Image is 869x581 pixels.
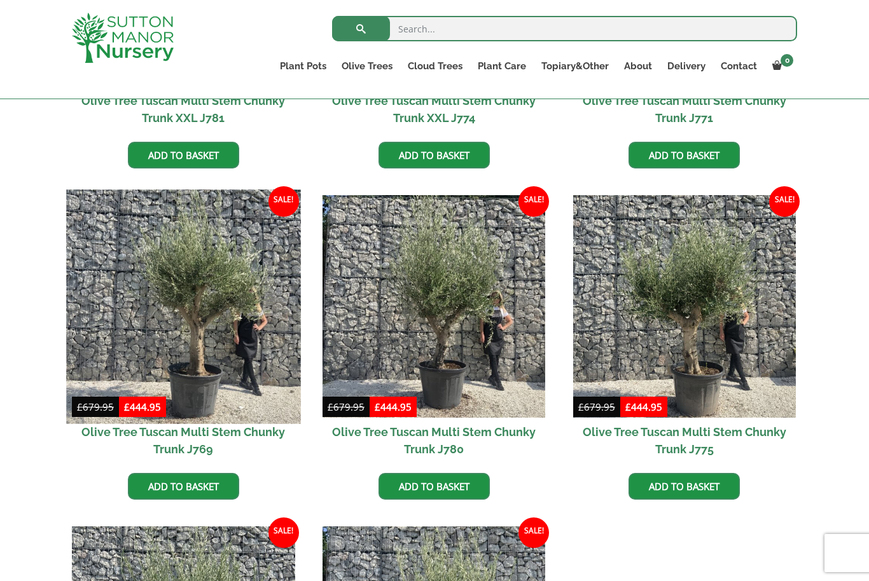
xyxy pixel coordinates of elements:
[323,195,546,464] a: Sale! Olive Tree Tuscan Multi Stem Chunky Trunk J780
[573,418,796,463] h2: Olive Tree Tuscan Multi Stem Chunky Trunk J775
[72,13,174,63] img: logo
[616,57,660,75] a: About
[328,400,333,413] span: £
[272,57,334,75] a: Plant Pots
[781,54,793,67] span: 0
[534,57,616,75] a: Topiary&Other
[72,418,295,463] h2: Olive Tree Tuscan Multi Stem Chunky Trunk J769
[660,57,713,75] a: Delivery
[124,400,130,413] span: £
[375,400,412,413] bdi: 444.95
[578,400,584,413] span: £
[72,195,295,464] a: Sale! Olive Tree Tuscan Multi Stem Chunky Trunk J769
[578,400,615,413] bdi: 679.95
[400,57,470,75] a: Cloud Trees
[124,400,161,413] bdi: 444.95
[629,473,740,500] a: Add to basket: “Olive Tree Tuscan Multi Stem Chunky Trunk J775”
[625,400,662,413] bdi: 444.95
[518,186,549,217] span: Sale!
[379,142,490,168] a: Add to basket: “Olive Tree Tuscan Multi Stem Chunky Trunk XXL J774”
[573,195,796,418] img: Olive Tree Tuscan Multi Stem Chunky Trunk J775
[629,142,740,168] a: Add to basket: “Olive Tree Tuscan Multi Stem Chunky Trunk J771”
[518,517,549,548] span: Sale!
[328,400,365,413] bdi: 679.95
[268,186,299,217] span: Sale!
[470,57,534,75] a: Plant Care
[765,57,797,75] a: 0
[128,473,239,500] a: Add to basket: “Olive Tree Tuscan Multi Stem Chunky Trunk J769”
[573,86,796,132] h2: Olive Tree Tuscan Multi Stem Chunky Trunk J771
[713,57,765,75] a: Contact
[769,186,800,217] span: Sale!
[334,57,400,75] a: Olive Trees
[323,86,546,132] h2: Olive Tree Tuscan Multi Stem Chunky Trunk XXL J774
[625,400,631,413] span: £
[332,16,797,41] input: Search...
[379,473,490,500] a: Add to basket: “Olive Tree Tuscan Multi Stem Chunky Trunk J780”
[72,86,295,132] h2: Olive Tree Tuscan Multi Stem Chunky Trunk XXL J781
[323,195,546,418] img: Olive Tree Tuscan Multi Stem Chunky Trunk J780
[323,418,546,463] h2: Olive Tree Tuscan Multi Stem Chunky Trunk J780
[573,195,796,464] a: Sale! Olive Tree Tuscan Multi Stem Chunky Trunk J775
[128,142,239,168] a: Add to basket: “Olive Tree Tuscan Multi Stem Chunky Trunk XXL J781”
[66,189,300,423] img: Olive Tree Tuscan Multi Stem Chunky Trunk J769
[375,400,380,413] span: £
[77,400,83,413] span: £
[77,400,114,413] bdi: 679.95
[268,517,299,548] span: Sale!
